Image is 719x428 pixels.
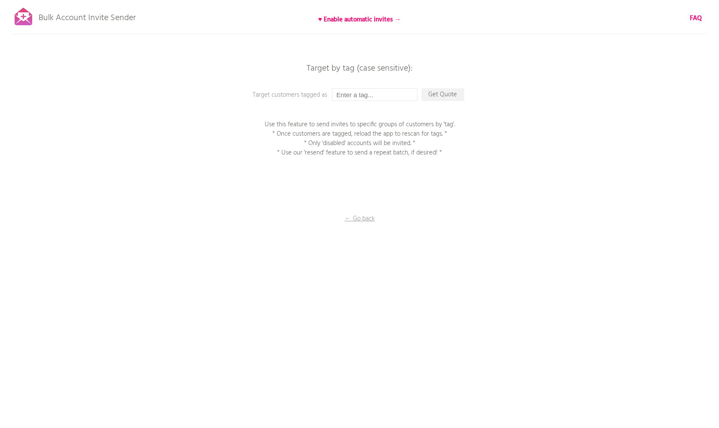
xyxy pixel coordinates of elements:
p: Use this feature to send invites to specific groups of customers by 'tag'. * Once customers are t... [253,120,467,158]
p: Target by tag (case sensitive): [231,64,488,73]
b: ♥ Enable automatic invites → [318,15,401,25]
p: Get Quote [421,88,464,101]
p: Target customers tagged as [253,90,424,100]
p: Bulk Account Invite Sender [39,5,136,27]
input: Enter a tag... [332,88,418,101]
p: ← Go back [317,214,403,223]
b: FAQ [690,13,702,24]
a: FAQ [690,14,702,23]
